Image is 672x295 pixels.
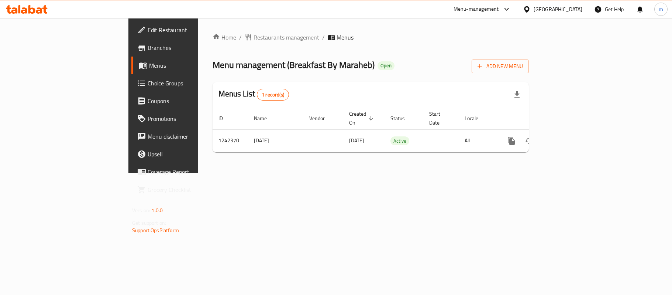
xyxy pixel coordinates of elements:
h2: Menus List [218,88,289,101]
a: Menus [131,57,241,74]
th: Actions [497,107,579,130]
span: Menu management ( Breakfast By Maraheb ) [213,57,375,73]
li: / [322,33,325,42]
div: Menu-management [454,5,499,14]
a: Support.OpsPlatform [132,226,179,235]
div: Total records count [257,89,289,101]
div: Export file [508,86,526,104]
span: Created On [349,109,376,127]
td: [DATE] [248,129,303,152]
span: 1.0.0 [151,206,163,215]
span: Coverage Report [148,167,235,176]
span: m [659,5,663,13]
table: enhanced table [213,107,579,152]
a: Promotions [131,110,241,128]
button: Add New Menu [472,60,529,73]
span: Restaurants management [254,33,319,42]
nav: breadcrumb [213,33,529,42]
span: Coupons [148,96,235,105]
span: Version: [132,206,150,215]
span: Vendor [309,114,334,123]
a: Upsell [131,145,241,163]
a: Coverage Report [131,163,241,181]
a: Coupons [131,92,241,110]
span: [DATE] [349,136,364,145]
span: Start Date [429,109,450,127]
a: Choice Groups [131,74,241,92]
a: Menu disclaimer [131,128,241,145]
span: Menu disclaimer [148,132,235,141]
a: Restaurants management [245,33,319,42]
span: Locale [465,114,488,123]
button: Change Status [520,132,538,150]
div: Open [378,61,394,70]
a: Edit Restaurant [131,21,241,39]
span: Menus [337,33,354,42]
button: more [503,132,520,150]
span: Menus [149,61,235,70]
td: - [423,129,459,152]
span: Branches [148,43,235,52]
span: Edit Restaurant [148,26,235,34]
span: Name [254,114,276,123]
span: Active [390,137,409,145]
span: Add New Menu [478,62,523,71]
span: Promotions [148,114,235,123]
span: Open [378,62,394,69]
span: ID [218,114,232,123]
span: Get support on: [132,218,166,228]
span: Choice Groups [148,79,235,88]
a: Branches [131,39,241,57]
div: Active [390,136,409,145]
span: Status [390,114,414,123]
span: Grocery Checklist [148,185,235,194]
span: Upsell [148,150,235,159]
td: All [459,129,497,152]
div: [GEOGRAPHIC_DATA] [534,5,582,13]
a: Grocery Checklist [131,181,241,199]
span: 1 record(s) [257,91,289,98]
